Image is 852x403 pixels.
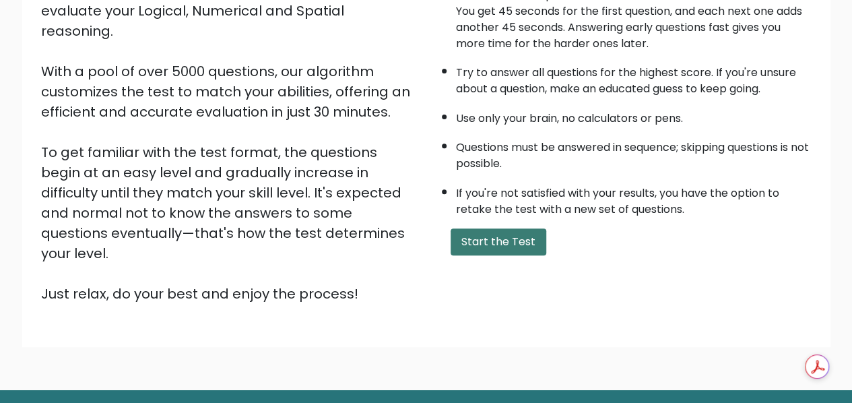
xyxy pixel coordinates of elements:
li: Try to answer all questions for the highest score. If you're unsure about a question, make an edu... [456,58,812,97]
li: If you're not satisfied with your results, you have the option to retake the test with a new set ... [456,179,812,218]
li: Questions must be answered in sequence; skipping questions is not possible. [456,133,812,172]
li: Use only your brain, no calculators or pens. [456,104,812,127]
button: Start the Test [451,228,546,255]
